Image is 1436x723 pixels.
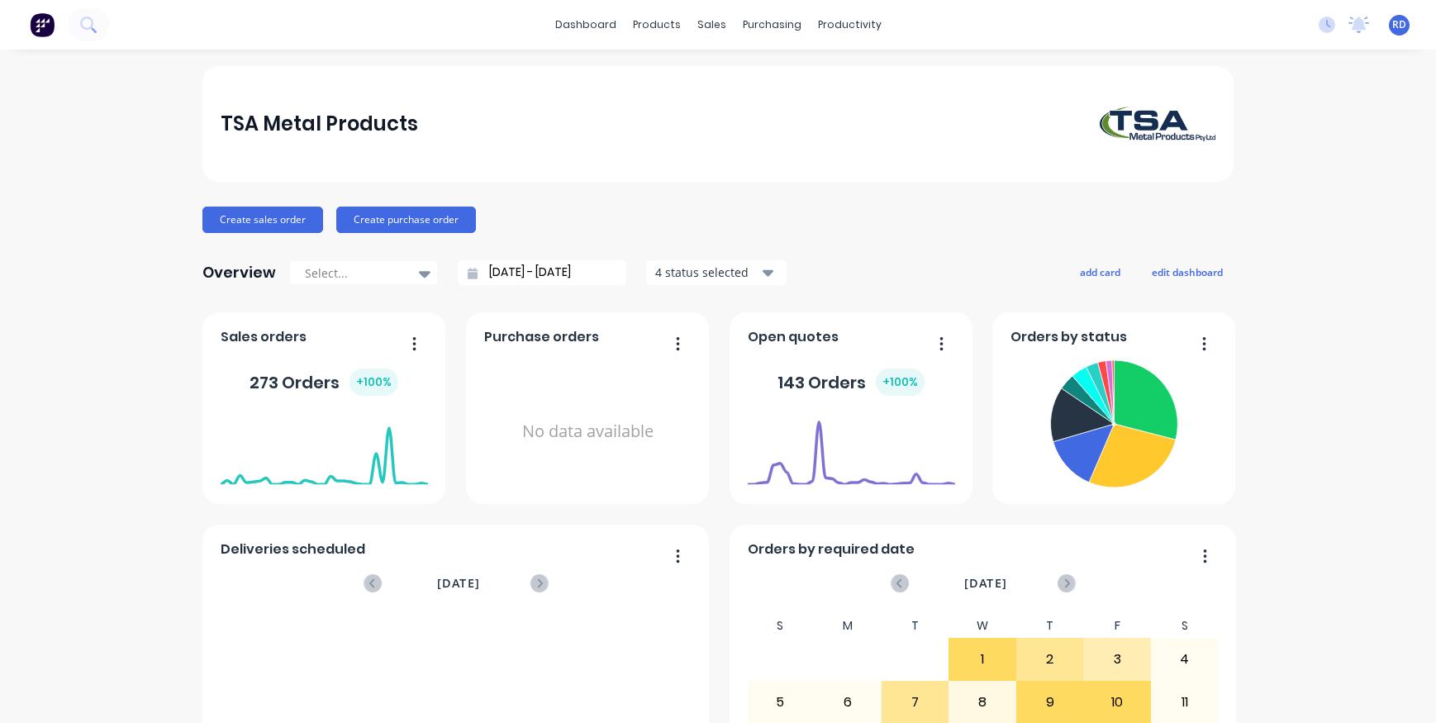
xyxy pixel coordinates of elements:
div: 4 [1152,639,1218,680]
img: TSA Metal Products [1100,107,1215,141]
div: 1 [949,639,1015,680]
button: add card [1069,261,1131,283]
span: [DATE] [964,574,1007,592]
span: Open quotes [748,327,839,347]
div: F [1083,614,1151,638]
div: sales [689,12,735,37]
div: purchasing [735,12,810,37]
span: [DATE] [437,574,480,592]
div: T [1016,614,1084,638]
div: 3 [1084,639,1150,680]
a: dashboard [547,12,625,37]
div: 273 Orders [250,369,398,396]
div: 9 [1017,682,1083,723]
div: S [747,614,815,638]
div: products [625,12,689,37]
div: T [882,614,949,638]
div: TSA Metal Products [221,107,418,140]
img: Factory [30,12,55,37]
span: Deliveries scheduled [221,540,365,559]
div: No data available [484,354,692,510]
div: productivity [810,12,890,37]
button: 4 status selected [646,260,787,285]
div: 4 status selected [655,264,759,281]
div: Overview [202,256,276,289]
div: 143 Orders [777,369,925,396]
span: Orders by status [1010,327,1127,347]
div: 10 [1084,682,1150,723]
span: RD [1392,17,1406,32]
div: W [949,614,1016,638]
div: 2 [1017,639,1083,680]
div: + 100 % [349,369,398,396]
button: Create sales order [202,207,323,233]
div: S [1151,614,1219,638]
div: + 100 % [876,369,925,396]
button: Create purchase order [336,207,476,233]
div: 8 [949,682,1015,723]
div: M [814,614,882,638]
button: edit dashboard [1141,261,1234,283]
div: 7 [882,682,949,723]
span: Purchase orders [484,327,599,347]
div: 6 [815,682,881,723]
div: 11 [1152,682,1218,723]
span: Sales orders [221,327,307,347]
div: 5 [748,682,814,723]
